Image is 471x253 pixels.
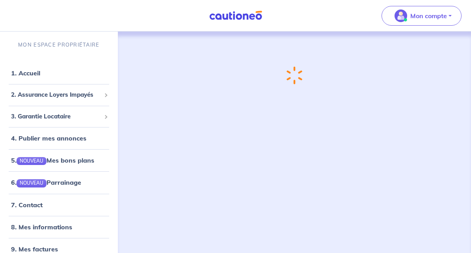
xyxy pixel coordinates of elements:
[11,112,101,121] span: 3. Garantie Locataire
[11,178,81,186] a: 6.NOUVEAUParrainage
[11,156,94,164] a: 5.NOUVEAUMes bons plans
[3,109,115,124] div: 3. Garantie Locataire
[11,134,86,142] a: 4. Publier mes annonces
[206,11,265,21] img: Cautioneo
[3,152,115,168] div: 5.NOUVEAUMes bons plans
[18,41,99,49] p: MON ESPACE PROPRIÉTAIRE
[11,201,43,209] a: 7. Contact
[382,6,462,26] button: illu_account_valid_menu.svgMon compte
[3,65,115,81] div: 1. Accueil
[410,11,447,21] p: Mon compte
[3,87,115,103] div: 2. Assurance Loyers Impayés
[11,223,72,231] a: 8. Mes informations
[3,130,115,146] div: 4. Publier mes annonces
[395,9,407,22] img: illu_account_valid_menu.svg
[11,245,58,253] a: 9. Mes factures
[283,64,305,87] img: loading-spinner
[3,197,115,213] div: 7. Contact
[11,69,40,77] a: 1. Accueil
[3,174,115,190] div: 6.NOUVEAUParrainage
[11,90,101,99] span: 2. Assurance Loyers Impayés
[3,219,115,235] div: 8. Mes informations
